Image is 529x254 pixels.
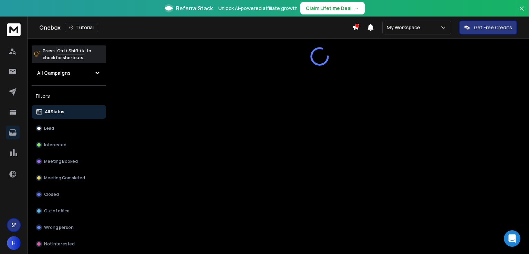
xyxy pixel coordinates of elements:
[39,23,352,32] div: Onebox
[218,5,298,12] p: Unlock AI-powered affiliate growth
[44,225,74,230] p: Wrong person
[176,4,213,12] span: ReferralStack
[32,138,106,152] button: Interested
[387,24,423,31] p: My Workspace
[300,2,365,14] button: Claim Lifetime Deal→
[32,204,106,218] button: Out of office
[32,105,106,119] button: All Status
[44,126,54,131] p: Lead
[44,192,59,197] p: Closed
[37,70,71,76] h1: All Campaigns
[43,47,91,61] p: Press to check for shortcuts.
[32,237,106,251] button: Not Interested
[44,142,66,148] p: Interested
[32,155,106,168] button: Meeting Booked
[504,230,520,247] div: Open Intercom Messenger
[32,121,106,135] button: Lead
[44,175,85,181] p: Meeting Completed
[44,159,78,164] p: Meeting Booked
[45,109,64,115] p: All Status
[517,4,526,21] button: Close banner
[44,241,75,247] p: Not Interested
[32,188,106,201] button: Closed
[65,23,98,32] button: Tutorial
[474,24,512,31] p: Get Free Credits
[32,171,106,185] button: Meeting Completed
[32,221,106,234] button: Wrong person
[354,5,359,12] span: →
[7,236,21,250] button: H
[32,91,106,101] h3: Filters
[459,21,517,34] button: Get Free Credits
[44,208,70,214] p: Out of office
[32,66,106,80] button: All Campaigns
[56,47,85,55] span: Ctrl + Shift + k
